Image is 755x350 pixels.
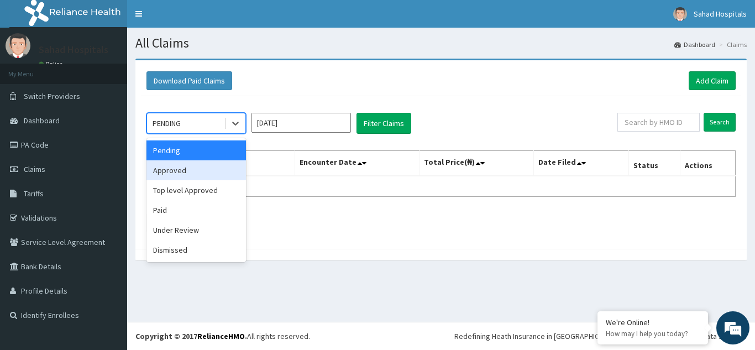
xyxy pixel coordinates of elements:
th: Status [629,151,680,176]
div: Pending [146,140,246,160]
div: Paid [146,200,246,220]
a: Dashboard [674,40,715,49]
th: Total Price(₦) [419,151,534,176]
span: Tariffs [24,189,44,198]
img: User Image [6,33,30,58]
button: Download Paid Claims [146,71,232,90]
div: We're Online! [606,317,700,327]
th: Date Filed [534,151,629,176]
div: PENDING [153,118,181,129]
li: Claims [716,40,747,49]
span: Claims [24,164,45,174]
img: User Image [673,7,687,21]
div: Approved [146,160,246,180]
footer: All rights reserved. [127,322,755,350]
a: Online [39,60,65,68]
th: Encounter Date [295,151,419,176]
th: Actions [680,151,735,176]
span: Switch Providers [24,91,80,101]
div: Redefining Heath Insurance in [GEOGRAPHIC_DATA] using Telemedicine and Data Science! [454,331,747,342]
input: Select Month and Year [251,113,351,133]
div: Under Review [146,220,246,240]
p: Sahad Hospitals [39,45,108,55]
div: Dismissed [146,240,246,260]
p: How may I help you today? [606,329,700,338]
div: Top level Approved [146,180,246,200]
h1: All Claims [135,36,747,50]
a: RelianceHMO [197,331,245,341]
span: Sahad Hospitals [694,9,747,19]
span: Dashboard [24,116,60,126]
input: Search by HMO ID [617,113,700,132]
strong: Copyright © 2017 . [135,331,247,341]
button: Filter Claims [356,113,411,134]
a: Add Claim [689,71,736,90]
input: Search [704,113,736,132]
